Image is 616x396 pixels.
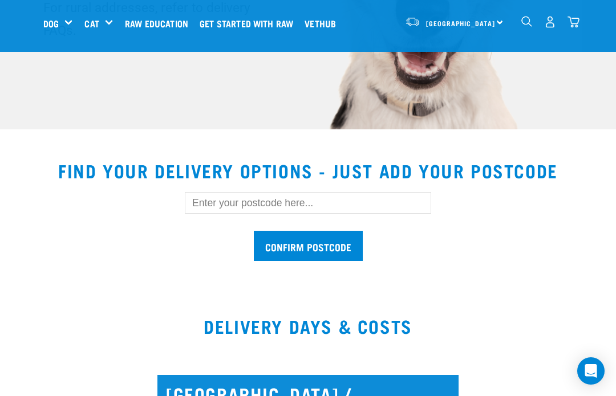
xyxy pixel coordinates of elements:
[14,160,602,181] h2: Find your delivery options - just add your postcode
[426,21,495,25] span: [GEOGRAPHIC_DATA]
[185,192,431,214] input: Enter your postcode here...
[544,16,556,28] img: user.png
[521,16,532,27] img: home-icon-1@2x.png
[568,16,579,28] img: home-icon@2x.png
[43,17,59,30] a: Dog
[254,231,363,261] input: Confirm postcode
[577,357,605,385] div: Open Intercom Messenger
[405,17,420,27] img: van-moving.png
[302,1,345,46] a: Vethub
[122,1,197,46] a: Raw Education
[197,1,302,46] a: Get started with Raw
[84,17,99,30] a: Cat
